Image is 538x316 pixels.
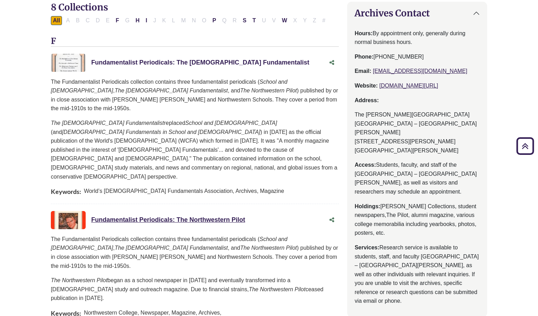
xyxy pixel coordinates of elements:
i: The Northwestern Pilot [240,88,297,93]
p: The [PERSON_NAME][GEOGRAPHIC_DATA] [GEOGRAPHIC_DATA] – [GEOGRAPHIC_DATA][PERSON_NAME] [STREET_ADD... [354,110,480,155]
i: The Northwestern Pilot [249,286,305,292]
button: Share this Asset [325,56,339,69]
strong: Email: [354,68,371,74]
strong: Holdings: [354,203,380,209]
span: Keywords: [51,187,81,197]
strong: Website: [354,83,377,89]
h3: F [51,36,339,47]
strong: Hours: [354,30,373,36]
div: Alpha-list to filter by first letter of database name [51,17,328,23]
p: By appointment only, generally during normal business hours. [354,29,480,47]
p: Research service is available to students, staff, and faculty [GEOGRAPHIC_DATA] – [GEOGRAPHIC_DAT... [354,243,480,306]
p: [PERSON_NAME] Collections, student newspapers,The Pilot, alumni magazine, various college memorab... [354,202,480,238]
strong: Phone: [354,54,373,60]
i: The [DEMOGRAPHIC_DATA] Fundamentalist [115,88,228,93]
button: Filter Results T [250,16,258,25]
a: [DOMAIN_NAME][URL] [379,83,438,89]
i: The [DEMOGRAPHIC_DATA] Fundamentalist [115,245,228,251]
button: Archives Contact [348,2,487,24]
a: Fundamentalist Periodicals: The Northwestern Pilot [91,216,245,223]
p: The Fundamentalist Periodicals collection contains three fundamentalist periodicals ( , , and ) p... [51,235,339,270]
i: [DEMOGRAPHIC_DATA] Fundamentals in School and [DEMOGRAPHIC_DATA] [62,129,260,135]
p: began as a school newspaper in [DATE] and eventually transformed into a [DEMOGRAPHIC_DATA] study ... [51,276,339,303]
a: Back to Top [514,141,536,151]
button: Filter Results S [241,16,249,25]
button: Filter Results F [114,16,121,25]
a: [EMAIL_ADDRESS][DOMAIN_NAME] [373,68,467,74]
i: School and [DEMOGRAPHIC_DATA] [185,120,277,126]
strong: Services: [354,244,379,250]
span: 8 Collections [51,1,108,13]
button: Filter Results H [133,16,142,25]
span: World’s [DEMOGRAPHIC_DATA] Fundamentals Association, Archives, Magazine [84,187,284,197]
p: The Fundamentalist Periodicals collection contains three fundamentalist periodicals ( , , and ) p... [51,77,339,113]
button: All [51,16,62,25]
p: replaced (and ) in [DATE] as the official publication of the World's [DEMOGRAPHIC_DATA] (WCFA) wh... [51,119,339,181]
i: The [DEMOGRAPHIC_DATA] Fundamentalist [51,120,164,126]
i: The Northwestern Pilot [51,277,108,283]
i: The Northwestern Pilot [240,245,297,251]
button: Share this Asset [325,213,339,227]
button: Filter Results W [280,16,289,25]
button: Filter Results I [143,16,149,25]
strong: Access: [354,162,376,168]
a: Fundamentalist Periodicals: The [DEMOGRAPHIC_DATA] Fundamentalist [91,59,309,66]
p: [PHONE_NUMBER] [354,52,480,61]
strong: Address: [354,97,379,103]
button: Filter Results P [210,16,218,25]
p: Students, faculty, and staff of the [GEOGRAPHIC_DATA] – [GEOGRAPHIC_DATA][PERSON_NAME], as well a... [354,160,480,196]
